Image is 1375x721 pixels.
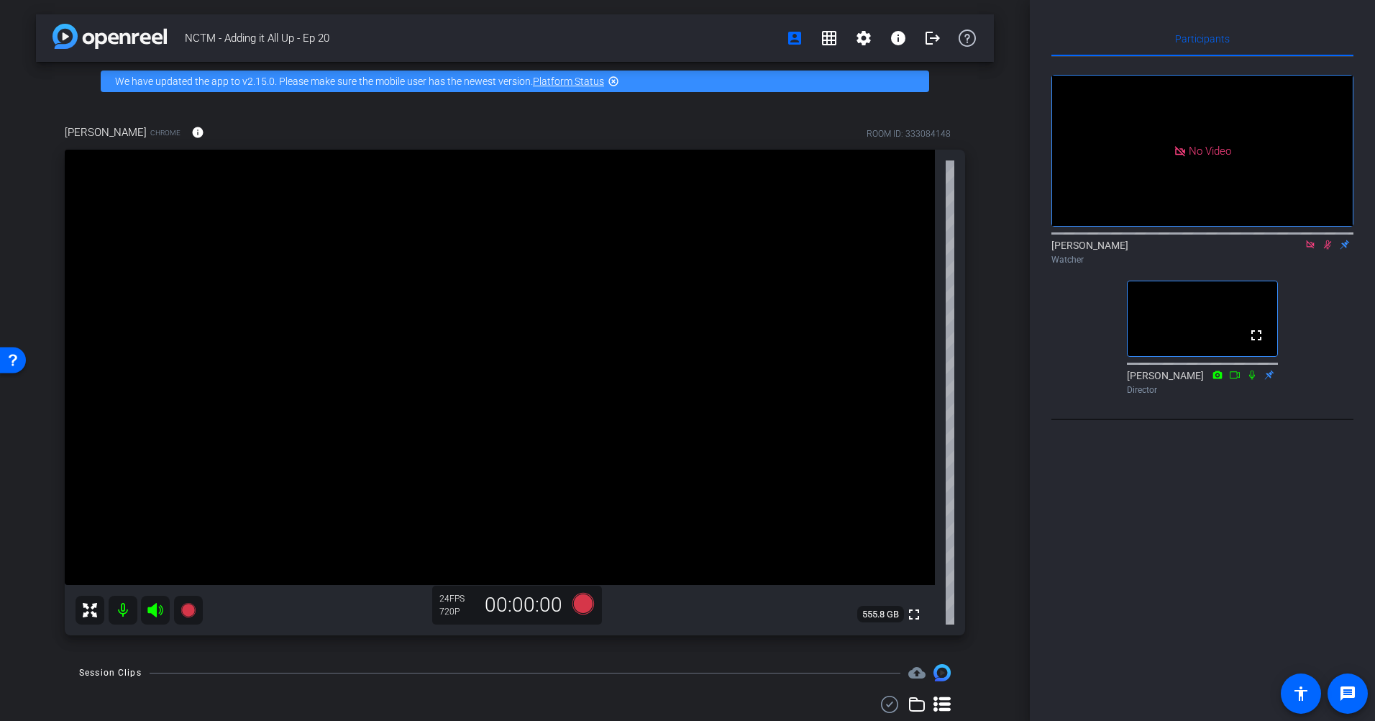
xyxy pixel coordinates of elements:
[1127,384,1278,396] div: Director
[439,606,475,617] div: 720P
[924,30,941,47] mat-icon: logout
[1127,368,1278,396] div: [PERSON_NAME]
[890,30,907,47] mat-icon: info
[905,606,923,623] mat-icon: fullscreen
[101,71,929,92] div: We have updated the app to v2.15.0. Please make sure the mobile user has the newest version.
[821,30,838,47] mat-icon: grid_on
[150,127,181,138] span: Chrome
[857,606,904,623] span: 555.8 GB
[1248,327,1265,344] mat-icon: fullscreen
[908,664,926,681] mat-icon: cloud_upload
[79,666,142,680] div: Session Clips
[786,30,803,47] mat-icon: account_box
[65,124,147,140] span: [PERSON_NAME]
[52,24,167,49] img: app-logo
[533,76,604,87] a: Platform Status
[475,593,572,617] div: 00:00:00
[1292,685,1310,702] mat-icon: accessibility
[867,127,951,140] div: ROOM ID: 333084148
[608,76,619,87] mat-icon: highlight_off
[908,664,926,681] span: Destinations for your clips
[439,593,475,604] div: 24
[185,24,777,53] span: NCTM - Adding it All Up - Ep 20
[933,664,951,681] img: Session clips
[1339,685,1356,702] mat-icon: message
[449,594,465,604] span: FPS
[191,126,204,139] mat-icon: info
[1175,34,1230,44] span: Participants
[1051,238,1353,266] div: [PERSON_NAME]
[1189,144,1231,157] span: No Video
[1051,253,1353,266] div: Watcher
[855,30,872,47] mat-icon: settings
